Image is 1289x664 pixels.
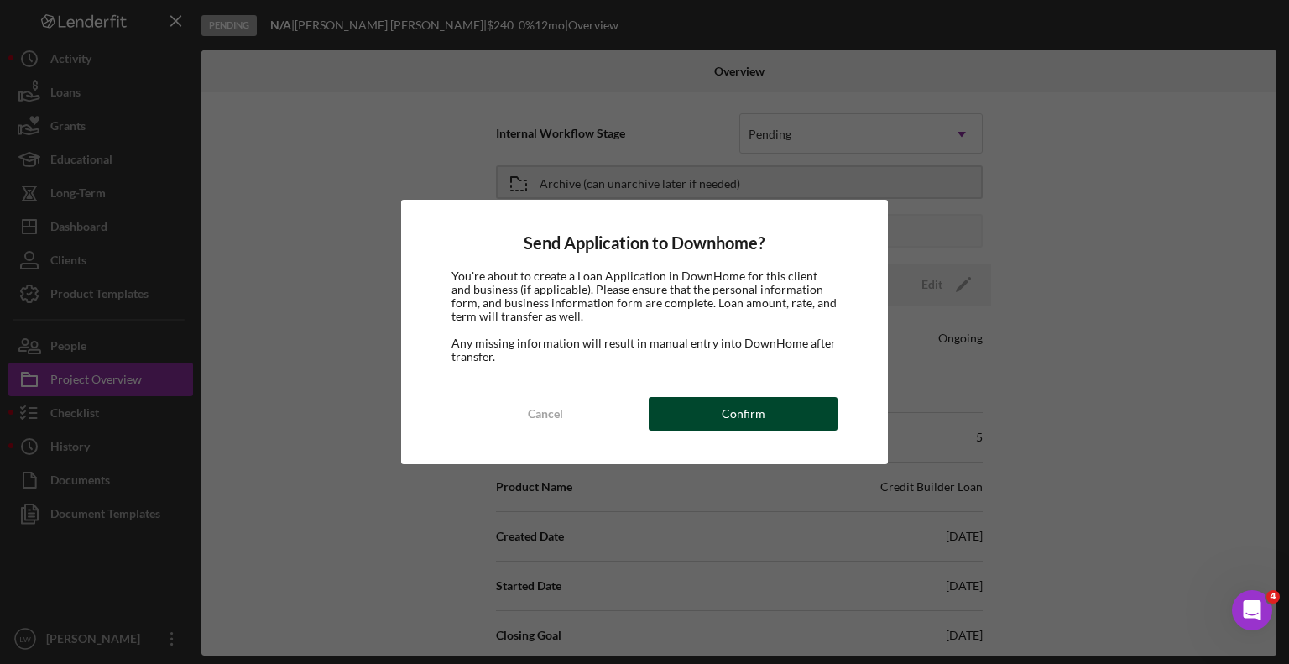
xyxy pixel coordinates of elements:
[528,397,563,431] div: Cancel
[451,233,838,253] h4: Send Application to Downhome?
[451,336,836,363] span: Any missing information will result in manual entry into DownHome after transfer.
[1232,590,1272,630] iframe: Intercom live chat
[649,397,838,431] button: Confirm
[451,269,837,323] span: You're about to create a Loan Application in DownHome for this client and business (if applicable...
[722,397,765,431] div: Confirm
[1266,590,1280,604] span: 4
[451,397,640,431] button: Cancel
